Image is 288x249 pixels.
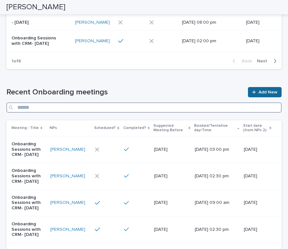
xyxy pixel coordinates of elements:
p: 1 of 6 [6,53,26,69]
p: [DATE] [244,227,271,232]
p: Suggested Meeting Before [153,122,187,134]
tr: Onboarding Sessions with CRM- [DATE][PERSON_NAME] [DATE][DATE] 09:00 am[DATE] [6,189,282,216]
p: [DATE] 02:00 pm [182,38,235,44]
h2: [PERSON_NAME] [6,3,65,12]
p: Onboarding Sessions with CRM- [DATE] [12,168,45,184]
button: Back [227,58,254,64]
p: [DATE] [244,200,271,205]
p: Onboarding Sessions with CRM- [DATE] [12,221,45,237]
p: Meeting - Title [12,124,39,132]
p: [DATE] [154,200,190,205]
button: Next [254,58,282,64]
a: [PERSON_NAME] [75,20,110,25]
tr: Onboarding Sessions with CRM- [DATE][PERSON_NAME] [DATE] 02:00 pm[DATE] [6,30,282,52]
a: [PERSON_NAME] [50,227,85,232]
a: [PERSON_NAME] [50,200,85,205]
a: [PERSON_NAME] [50,173,85,179]
p: [DATE] 02:30 pm [195,227,239,232]
h1: Recent Onboarding meetings [6,88,244,97]
span: Next [257,59,271,63]
a: [PERSON_NAME] [75,38,110,44]
tr: Onboarding Sessions with CRM- [DATE][PERSON_NAME] [DATE][DATE] 02:30 pm[DATE] [6,216,282,243]
tr: - [DATE][PERSON_NAME] [DATE] 08:00 pm[DATE] [6,14,282,30]
p: NPs [50,124,57,132]
span: Back [238,59,252,63]
p: [DATE] [246,38,271,44]
p: [DATE] 03:00 pm [195,147,239,152]
p: [DATE] [154,173,190,179]
tr: Onboarding Sessions with CRM- [DATE][PERSON_NAME] [DATE][DATE] 03:00 pm[DATE] [6,136,282,163]
span: Add New [259,90,277,94]
tr: Onboarding Sessions with CRM- [DATE][PERSON_NAME] [DATE][DATE] 02:30 pm[DATE] [6,163,282,189]
p: Completed? [123,124,146,132]
a: [PERSON_NAME] [50,147,85,152]
p: [DATE] [154,227,190,232]
p: - [DATE] [12,20,65,25]
p: [DATE] 08:00 pm [182,20,235,25]
p: [DATE] [244,147,271,152]
p: [DATE] [246,20,271,25]
p: Onboarding Sessions with CRM- [DATE] [12,141,45,157]
p: Booked/Tentative day/Time [194,122,236,134]
p: [DATE] [244,173,271,179]
p: [DATE] 02:30 pm [195,173,239,179]
p: Onboarding Sessions with CRM- [DATE] [12,195,45,211]
a: Add New [248,87,282,97]
p: [DATE] 09:00 am [195,200,239,205]
p: Onboarding Sessions with CRM- [DATE] [12,36,65,46]
p: Scheduled? [94,124,116,132]
p: Start date (from NPs 2) [243,122,268,134]
input: Search [6,102,282,113]
p: [DATE] [154,147,190,152]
